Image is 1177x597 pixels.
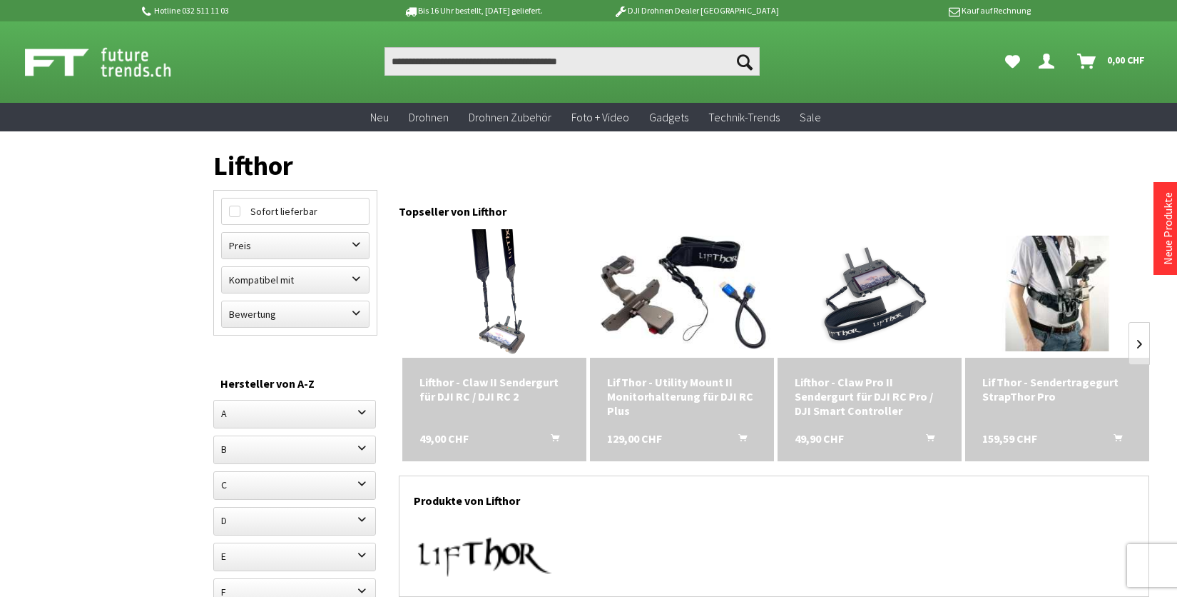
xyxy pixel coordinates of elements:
[1107,49,1145,71] span: 0,00 CHF
[214,472,375,498] label: C
[409,110,449,124] span: Drohnen
[982,431,1037,446] span: 159,59 CHF
[214,401,375,426] label: A
[795,375,944,418] a: Lifthor - Claw Pro II Sendergurt für DJI RC Pro / DJI Smart Controller 49,90 CHF In den Warenkorb
[214,436,375,462] label: B
[25,44,203,80] img: Shop Futuretrends - zur Startseite wechseln
[982,375,1132,403] a: LifThor - Sendertragegurt StrapThor Pro 159,59 CHF In den Warenkorb
[469,110,551,124] span: Drohnen Zubehör
[399,190,1149,226] div: Topseller von Lifthor
[1071,47,1152,76] a: Warenkorb
[561,103,639,132] a: Foto + Video
[447,229,541,358] img: Lifthor - Claw II Sendergurt für DJI RC / DJI RC 2
[607,431,662,446] span: 129,00 CHF
[214,508,375,533] label: D
[607,375,757,418] div: LifThor - Utility Mount II Monitorhalterung für DJI RC Plus
[807,2,1030,19] p: Kauf auf Rechnung
[698,103,790,132] a: Technik-Trends
[399,103,459,132] a: Drohnen
[414,532,556,582] img: Lifthor
[607,375,757,418] a: LifThor - Utility Mount II Monitorhalterung für DJI RC Plus 129,00 CHF In den Warenkorb
[534,431,568,450] button: In den Warenkorb
[721,431,755,450] button: In den Warenkorb
[795,431,844,446] span: 49,90 CHF
[419,431,469,446] span: 49,00 CHF
[790,103,831,132] a: Sale
[362,2,584,19] p: Bis 16 Uhr bestellt, [DATE] geliefert.
[1096,431,1131,450] button: In den Warenkorb
[998,47,1027,76] a: Meine Favoriten
[222,233,369,259] label: Preis
[708,110,780,124] span: Technik-Trends
[139,2,362,19] p: Hotline 032 511 11 03
[965,236,1149,351] img: LifThor - Sendertragegurt StrapThor Pro
[222,199,369,224] label: Sofort lieferbar
[730,47,760,76] button: Suchen
[220,374,370,393] div: Hersteller von A-Z
[585,2,807,19] p: DJI Drohnen Dealer [GEOGRAPHIC_DATA]
[1033,47,1066,76] a: Dein Konto
[214,543,375,569] label: E
[571,110,629,124] span: Foto + Video
[909,431,943,450] button: In den Warenkorb
[459,103,561,132] a: Drohnen Zubehör
[213,156,1149,176] h1: Lifthor
[222,267,369,293] label: Kompatibel mit
[590,236,774,351] img: LifThor - Utility Mount II Monitorhalterung für DJI RC Plus
[414,476,1134,518] h1: Produkte von Lifthor
[795,375,944,418] div: Lifthor - Claw Pro II Sendergurt für DJI RC Pro / DJI Smart Controller
[360,103,399,132] a: Neu
[800,110,821,124] span: Sale
[419,375,569,403] a: Lifthor - Claw II Sendergurt für DJI RC / DJI RC 2 49,00 CHF In den Warenkorb
[639,103,698,132] a: Gadgets
[649,110,688,124] span: Gadgets
[384,47,760,76] input: Produkt, Marke, Kategorie, EAN, Artikelnummer…
[1161,192,1175,265] a: Neue Produkte
[222,301,369,327] label: Bewertung
[370,110,389,124] span: Neu
[800,229,940,358] img: Lifthor - Claw Pro II Sendergurt für DJI RC Pro / DJI Smart Controller
[982,375,1132,403] div: LifThor - Sendertragegurt StrapThor Pro
[419,375,569,403] div: Lifthor - Claw II Sendergurt für DJI RC / DJI RC 2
